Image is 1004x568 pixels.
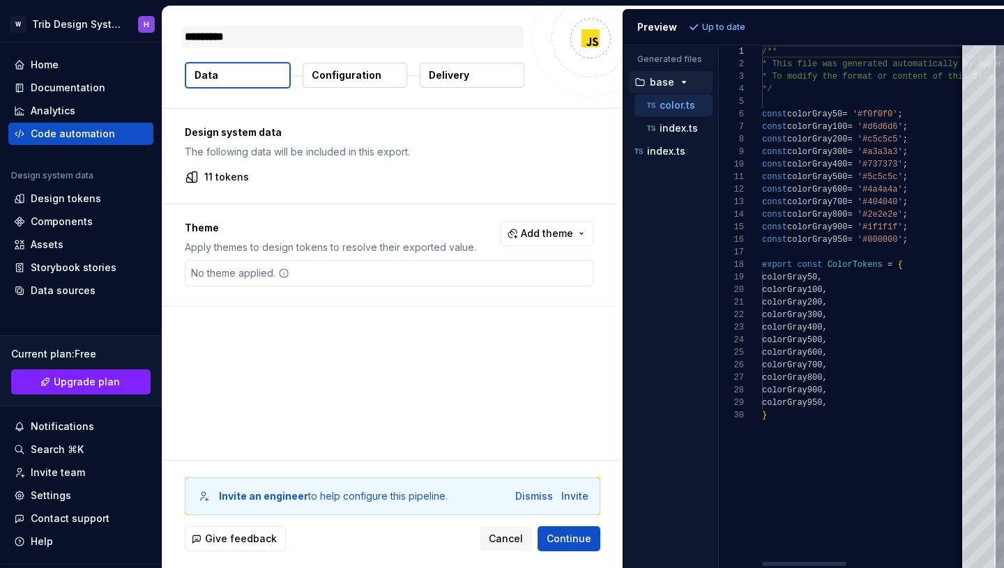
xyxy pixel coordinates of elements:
span: '#c5c5c5' [857,135,902,144]
button: Cancel [480,526,532,551]
span: const [762,210,787,220]
button: Search ⌘K [8,438,153,461]
p: index.ts [660,123,698,134]
div: Design system data [11,170,93,181]
button: Add theme [501,221,593,246]
div: 24 [719,334,744,346]
p: Up to date [702,22,745,33]
span: const [762,160,787,169]
span: colorGray900 [762,385,822,395]
span: ; [902,135,907,144]
div: Assets [31,238,63,252]
span: colorGray800 [787,210,847,220]
span: '#5c5c5c' [857,172,902,182]
span: = [847,147,852,157]
span: ; [902,197,907,207]
div: 29 [719,397,744,409]
button: WTrib Design SystemH [3,9,159,39]
span: colorGray300 [762,310,822,320]
div: Help [31,535,53,548]
p: Configuration [312,68,381,82]
span: , [817,273,822,282]
span: Continue [547,532,591,546]
span: = [847,210,852,220]
span: colorGray100 [787,122,847,132]
div: Analytics [31,104,75,118]
span: colorGray100 [762,285,822,295]
button: Contact support [8,507,153,530]
a: Assets [8,233,153,256]
div: Components [31,215,93,229]
span: '#1f1f1f' [857,222,902,232]
div: Data sources [31,284,96,298]
span: const [762,185,787,194]
span: , [822,323,827,332]
span: ; [902,172,907,182]
span: { [897,260,902,270]
button: Help [8,530,153,553]
span: colorGray900 [787,222,847,232]
div: 7 [719,121,744,133]
div: Current plan : Free [11,347,151,361]
span: const [762,135,787,144]
span: , [822,398,827,408]
span: colorGray50 [787,109,842,119]
a: Documentation [8,77,153,99]
p: Design system data [185,125,593,139]
span: colorGray600 [787,185,847,194]
span: = [847,185,852,194]
div: 27 [719,371,744,384]
span: , [822,348,827,358]
span: ; [902,210,907,220]
div: Search ⌘K [31,443,84,456]
span: ; [902,147,907,157]
div: 8 [719,133,744,146]
div: Invite [561,489,588,503]
div: 12 [719,183,744,196]
span: '#d6d6d6' [857,122,902,132]
span: colorGray500 [762,335,822,345]
span: colorGray600 [762,348,822,358]
span: colorGray950 [787,235,847,245]
div: 22 [719,309,744,321]
span: , [822,385,827,395]
span: '#000000' [857,235,902,245]
div: Contact support [31,512,109,525]
a: Invite team [8,461,153,484]
div: Documentation [31,81,105,95]
span: Give feedback [205,532,277,546]
span: export [762,260,792,270]
a: Upgrade plan [11,369,151,394]
span: , [822,373,827,383]
span: ; [902,185,907,194]
div: 28 [719,384,744,397]
button: Give feedback [185,526,286,551]
span: '#f0f0f0' [852,109,897,119]
div: 30 [719,409,744,422]
span: '#a3a3a3' [857,147,902,157]
div: Trib Design System [32,17,121,31]
span: , [822,310,827,320]
a: Components [8,210,153,233]
div: Home [31,58,59,72]
span: const [762,222,787,232]
button: Delivery [420,63,524,88]
span: } [762,410,767,420]
span: const [762,197,787,207]
span: colorGray950 [762,398,822,408]
span: ; [902,235,907,245]
span: = [847,222,852,232]
button: Configuration [303,63,407,88]
div: Code automation [31,127,115,141]
span: const [762,147,787,157]
span: = [847,197,852,207]
span: '#2e2e2e' [857,210,902,220]
div: 1 [719,45,744,58]
div: 21 [719,296,744,309]
span: colorGray50 [762,273,817,282]
div: 25 [719,346,744,359]
span: ; [897,109,902,119]
a: Home [8,54,153,76]
div: 23 [719,321,744,334]
button: Continue [538,526,600,551]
